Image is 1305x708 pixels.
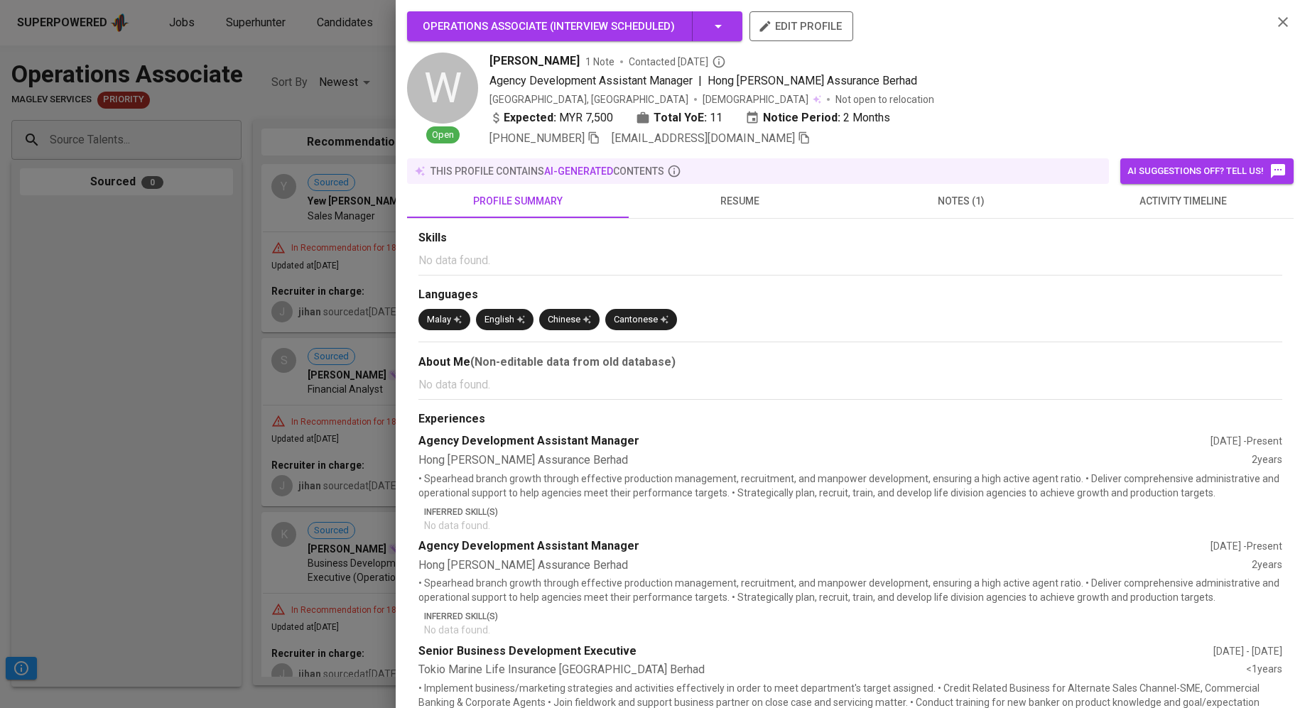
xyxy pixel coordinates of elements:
p: No data found. [424,518,1282,533]
div: <1 years [1246,662,1282,678]
div: Tokio Marine Life Insurance [GEOGRAPHIC_DATA] Berhad [418,662,1246,678]
p: • Spearhead branch growth through effective production management, recruitment, and manpower deve... [418,472,1282,500]
a: edit profile [749,20,853,31]
b: Total YoE: [654,109,707,126]
b: Expected: [504,109,556,126]
button: Operations Associate (Interview scheduled) [407,11,742,41]
div: English [484,313,525,327]
span: 11 [710,109,722,126]
p: Not open to relocation [835,92,934,107]
div: Chinese [548,313,591,327]
p: Inferred Skill(s) [424,610,1282,623]
span: resume [637,192,842,210]
span: edit profile [761,17,842,36]
b: Notice Period: [763,109,840,126]
span: [DEMOGRAPHIC_DATA] [703,92,811,107]
div: Agency Development Assistant Manager [418,433,1211,450]
span: activity timeline [1081,192,1285,210]
p: No data found. [424,623,1282,637]
div: 2 Months [745,109,890,126]
div: [GEOGRAPHIC_DATA], [GEOGRAPHIC_DATA] [489,92,688,107]
div: Senior Business Development Executive [418,643,1213,660]
span: [PHONE_NUMBER] [489,131,585,145]
span: Hong [PERSON_NAME] Assurance Berhad [708,74,917,87]
div: Hong [PERSON_NAME] Assurance Berhad [418,452,1252,469]
b: (Non-editable data from old database) [470,355,676,369]
div: Experiences [418,411,1282,427]
div: W [407,53,478,124]
div: [DATE] - [DATE] [1213,644,1282,658]
p: • Spearhead branch growth through effective production management, recruitment, and manpower deve... [418,576,1282,604]
svg: By Malaysia recruiter [712,55,726,69]
p: No data found. [418,376,1282,393]
button: AI suggestions off? Tell us! [1120,158,1294,184]
span: AI-generated [544,165,613,177]
div: MYR 7,500 [489,109,613,126]
span: [EMAIL_ADDRESS][DOMAIN_NAME] [612,131,795,145]
div: Malay [427,313,462,327]
p: Inferred Skill(s) [424,506,1282,518]
span: | [698,72,702,89]
span: 1 Note [585,55,614,69]
div: 2 years [1252,557,1282,574]
span: [PERSON_NAME] [489,53,580,70]
span: profile summary [416,192,620,210]
div: [DATE] - Present [1211,539,1282,553]
span: Open [426,129,460,142]
span: AI suggestions off? Tell us! [1127,163,1287,180]
div: Cantonese [614,313,668,327]
div: [DATE] - Present [1211,434,1282,448]
div: 2 years [1252,452,1282,469]
div: About Me [418,354,1282,371]
span: Contacted [DATE] [629,55,726,69]
span: Operations Associate ( Interview scheduled ) [423,20,675,33]
button: edit profile [749,11,853,41]
p: this profile contains contents [431,164,664,178]
div: Hong [PERSON_NAME] Assurance Berhad [418,557,1252,574]
p: No data found. [418,252,1282,269]
div: Agency Development Assistant Manager [418,538,1211,555]
span: Agency Development Assistant Manager [489,74,693,87]
div: Skills [418,230,1282,246]
div: Languages [418,287,1282,303]
span: notes (1) [859,192,1063,210]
